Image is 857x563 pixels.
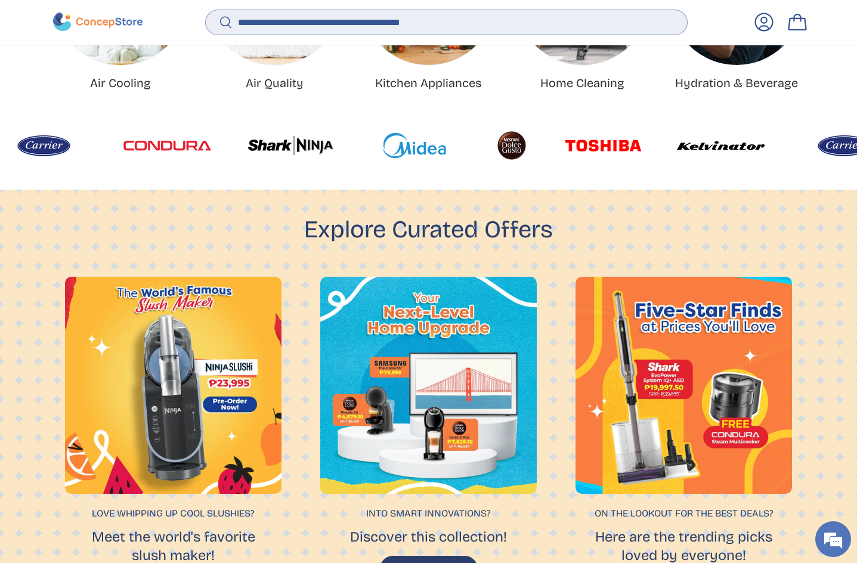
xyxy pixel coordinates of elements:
a: Kitchen Appliances [375,76,481,90]
p: Into smart innovations? [324,506,534,521]
p: On the lookout for the best deals? [579,506,789,521]
a: Home Cleaning [540,76,624,90]
p: Discover this collection! [324,528,534,546]
h2: Explore Curated Offers [304,214,553,246]
a: Hydration & Beverage [675,76,798,90]
img: ConcepStore [53,13,143,32]
p: Love whipping up cool slushies? [69,506,279,521]
a: Air Quality [246,76,304,90]
a: Air Cooling [90,76,151,90]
